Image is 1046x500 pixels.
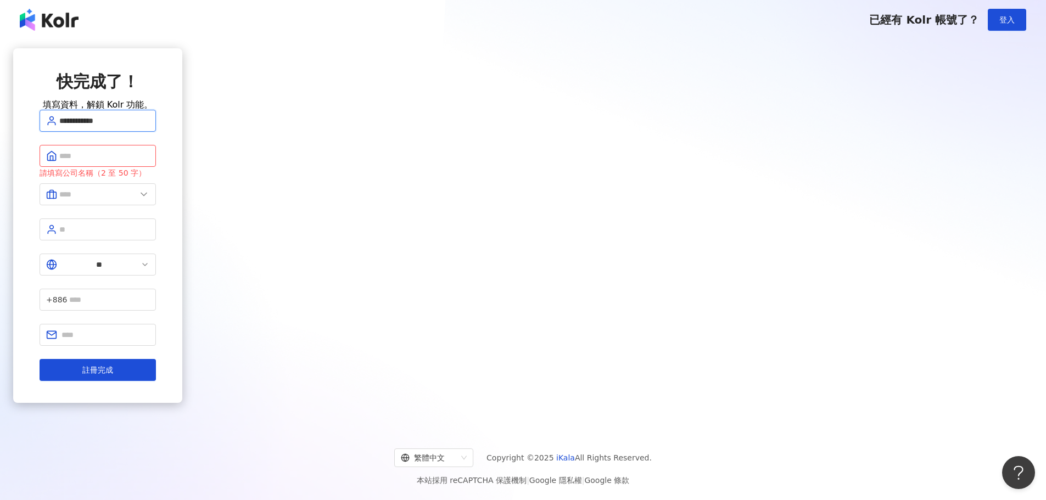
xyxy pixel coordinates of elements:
[82,366,113,374] span: 註冊完成
[529,476,582,485] a: Google 隱私權
[527,476,529,485] span: |
[40,359,156,381] button: 註冊完成
[46,294,67,306] span: +886
[582,476,585,485] span: |
[988,9,1026,31] button: 登入
[999,15,1015,24] span: 登入
[584,476,629,485] a: Google 條款
[57,72,139,91] span: 快完成了！
[43,99,153,110] span: 填寫資料，解鎖 Kolr 功能。
[20,9,79,31] img: logo
[486,451,652,464] span: Copyright © 2025 All Rights Reserved.
[417,474,629,487] span: 本站採用 reCAPTCHA 保護機制
[1002,456,1035,489] iframe: Help Scout Beacon - Open
[40,167,156,179] div: 請填寫公司名稱（2 至 50 字）
[869,13,979,26] span: 已經有 Kolr 帳號了？
[401,449,457,467] div: 繁體中文
[556,453,575,462] a: iKala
